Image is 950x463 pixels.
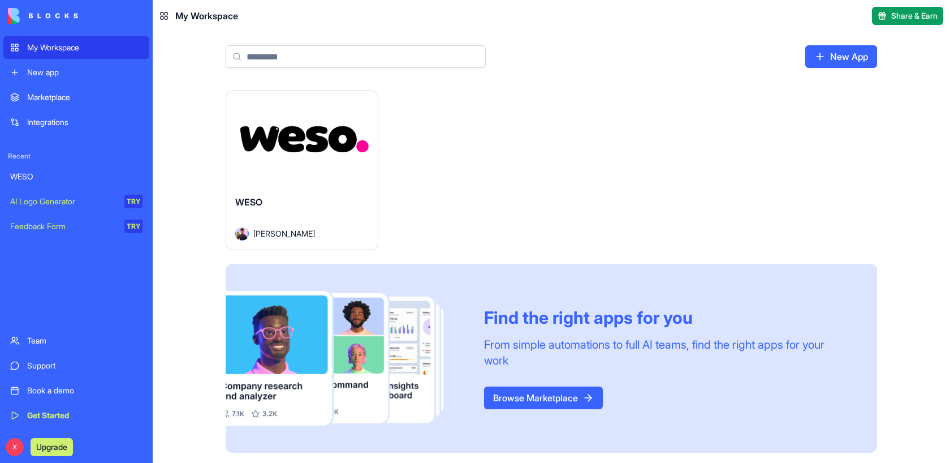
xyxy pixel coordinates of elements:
a: Browse Marketplace [484,387,603,409]
a: WESOAvatar[PERSON_NAME] [226,91,378,250]
a: New App [805,45,877,68]
a: Upgrade [31,441,73,452]
span: My Workspace [175,9,238,23]
div: Feedback Form [10,221,116,232]
a: Get Started [3,404,149,427]
div: Team [27,335,142,346]
a: Team [3,329,149,352]
a: New app [3,61,149,84]
div: Find the right apps for you [484,307,850,328]
div: Get Started [27,410,142,421]
img: logo [8,8,78,24]
div: From simple automations to full AI teams, find the right apps for your work [484,337,850,368]
div: My Workspace [27,42,142,53]
div: Book a demo [27,385,142,396]
a: Marketplace [3,86,149,109]
a: WESO [3,165,149,188]
img: Frame_181_egmpey.png [226,291,466,426]
span: WESO [235,196,262,208]
div: WESO [10,171,142,182]
button: Upgrade [31,438,73,456]
div: Integrations [27,117,142,128]
span: Recent [3,152,149,161]
div: AI Logo Generator [10,196,116,207]
a: Feedback FormTRY [3,215,149,238]
div: TRY [124,220,142,233]
div: Support [27,360,142,371]
span: X [6,438,24,456]
a: Support [3,354,149,377]
a: AI Logo GeneratorTRY [3,190,149,213]
img: Avatar [235,227,249,241]
a: Book a demo [3,379,149,402]
div: New app [27,67,142,78]
a: Integrations [3,111,149,134]
div: Marketplace [27,92,142,103]
a: My Workspace [3,36,149,59]
span: Share & Earn [891,10,938,22]
span: [PERSON_NAME] [253,228,315,239]
div: TRY [124,195,142,208]
button: Share & Earn [872,7,943,25]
